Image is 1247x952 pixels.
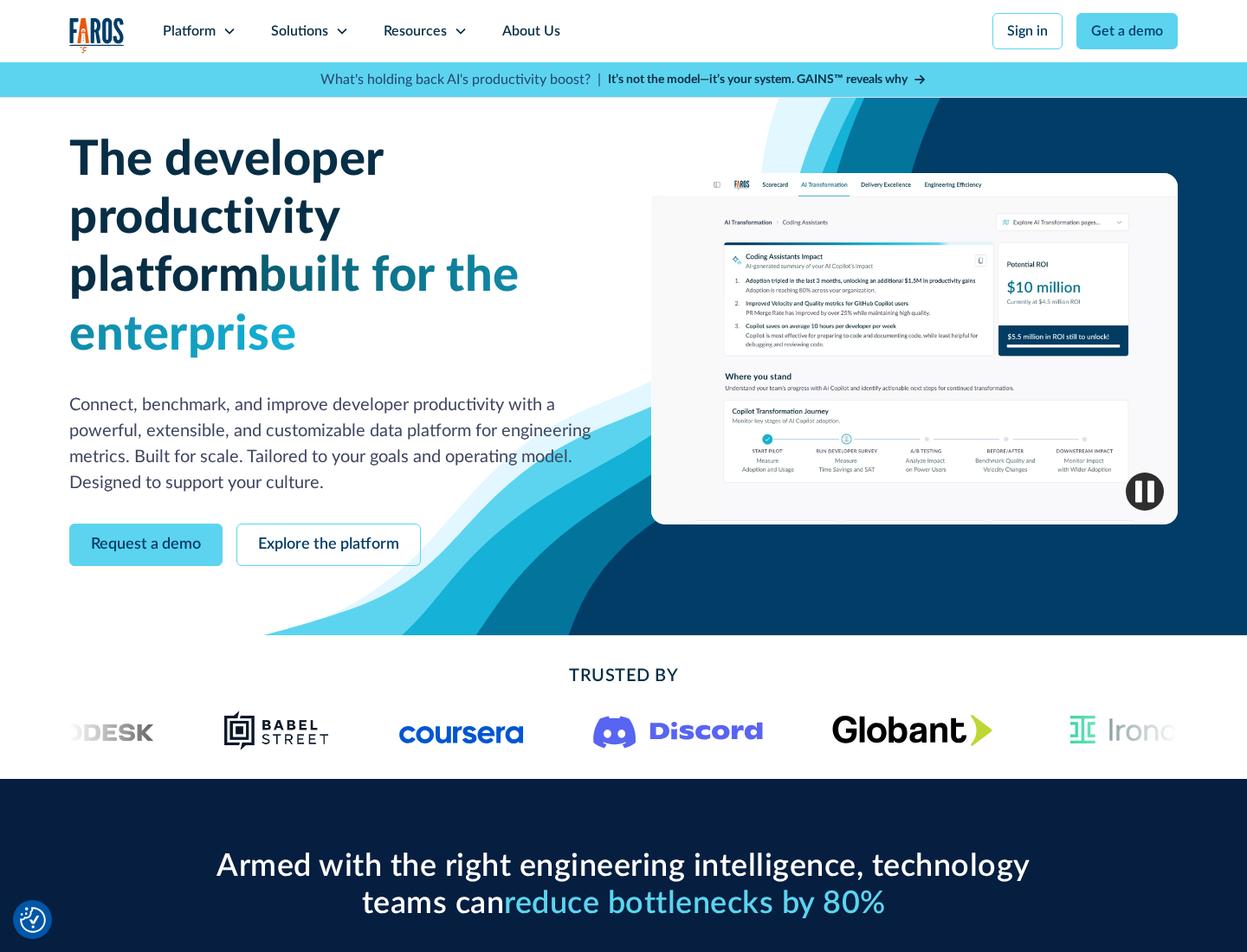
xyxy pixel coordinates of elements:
[20,907,46,933] button: Cookie Settings
[832,714,992,746] img: Globant's logo
[320,69,601,90] p: What's holding back AI's productivity boost? |
[69,17,125,53] a: home
[399,717,524,744] img: Logo of the online learning platform Coursera.
[1126,473,1164,511] img: Pause video
[69,132,596,364] h1: The developer productivity platform
[992,13,1063,49] a: Sign in
[504,888,886,919] span: reduce bottlenecks by 80%
[593,712,763,749] img: Logo of the communication platform Discord.
[1076,13,1178,49] a: Get a demo
[208,848,1039,923] h2: Armed with the right engineering intelligence, technology teams can
[208,663,1039,689] h2: Trusted By
[384,21,447,42] div: Resources
[608,71,927,89] a: It’s not the model—it’s your system. GAINS™ reveals why
[20,907,46,933] img: Revisit consent button
[69,524,223,566] a: Request a demo
[236,524,421,566] a: Explore the platform
[271,21,328,42] div: Solutions
[69,17,125,53] img: Logo of the analytics and reporting company Faros.
[69,252,520,358] span: built for the enterprise
[608,74,908,86] strong: It’s not the model—it’s your system. GAINS™ reveals why
[69,392,596,496] p: Connect, benchmark, and improve developer productivity with a powerful, extensible, and customiza...
[223,710,330,751] img: Babel Street logo png
[163,21,216,42] div: Platform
